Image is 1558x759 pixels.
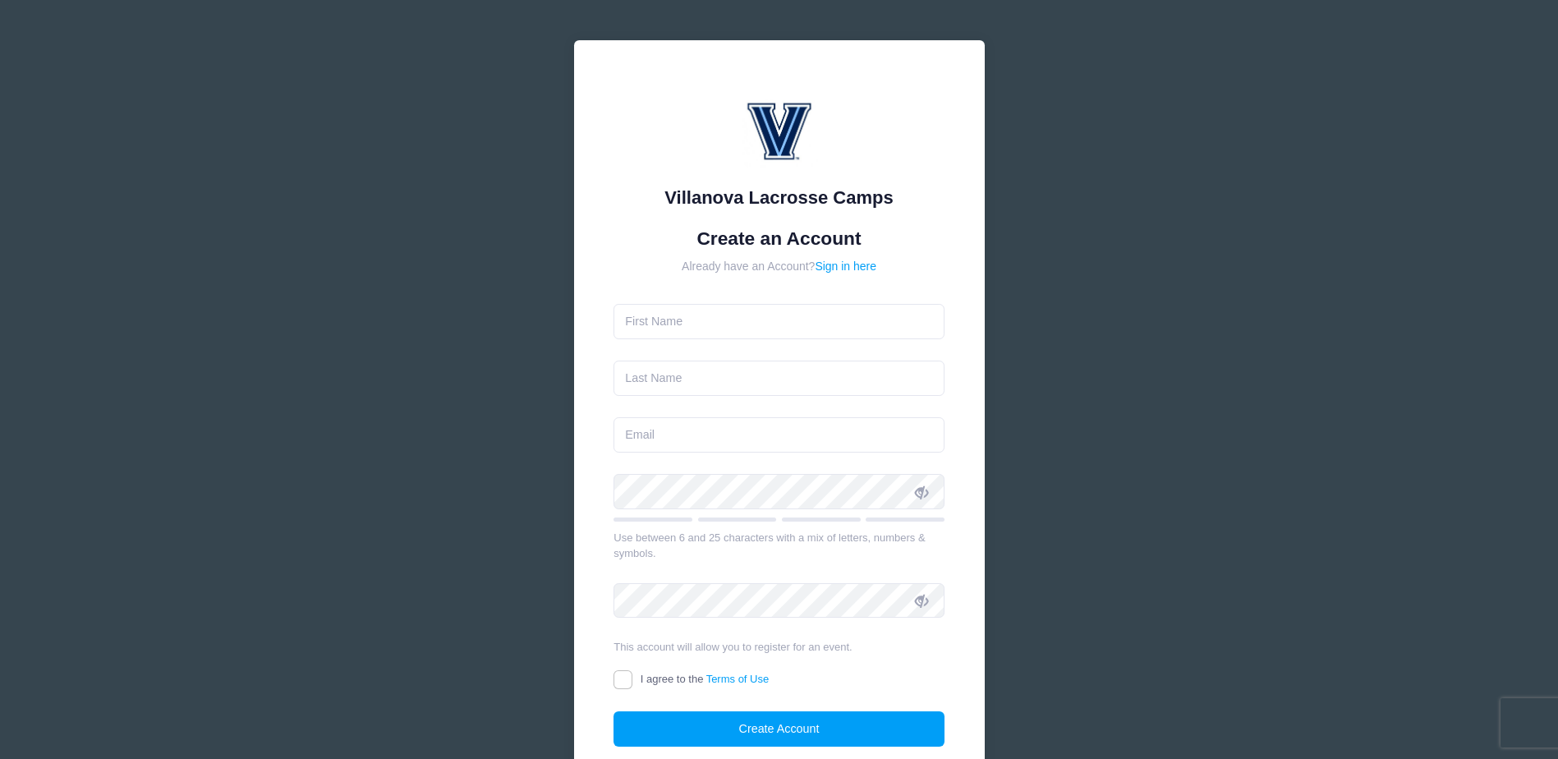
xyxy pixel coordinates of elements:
input: First Name [614,304,944,339]
div: Already have an Account? [614,258,944,275]
div: Use between 6 and 25 characters with a mix of letters, numbers & symbols. [614,530,944,562]
div: This account will allow you to register for an event. [614,639,944,655]
h1: Create an Account [614,228,944,250]
img: Villanova Lacrosse Camps [730,80,829,179]
button: Create Account [614,711,944,747]
span: I agree to the [641,673,769,685]
a: Sign in here [815,260,876,273]
div: Villanova Lacrosse Camps [614,184,944,211]
a: Terms of Use [706,673,770,685]
input: I agree to theTerms of Use [614,670,632,689]
input: Email [614,417,944,453]
input: Last Name [614,361,944,396]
